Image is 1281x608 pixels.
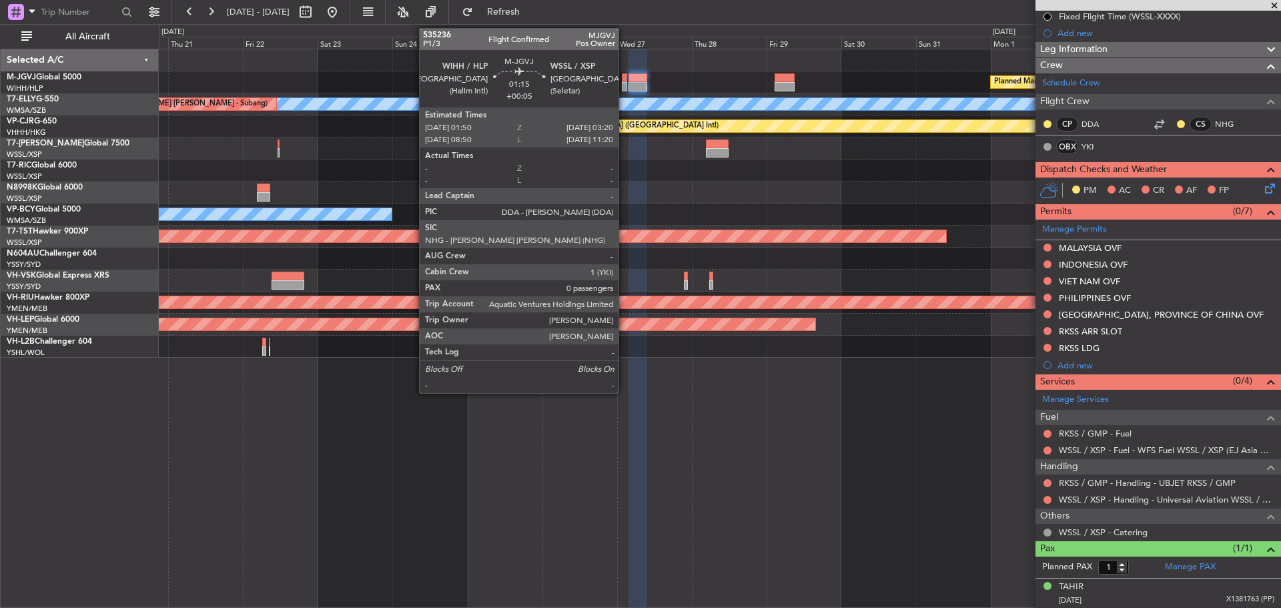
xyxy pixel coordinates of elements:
[1059,477,1236,489] a: RKSS / GMP - Handling - UBJET RKSS / GMP
[392,37,467,49] div: Sun 24
[7,326,47,336] a: YMEN/MEB
[7,95,59,103] a: T7-ELLYG-550
[1057,27,1274,39] div: Add new
[7,127,46,137] a: VHHH/HKG
[1186,184,1197,198] span: AF
[7,250,97,258] a: N604AUChallenger 604
[1059,309,1264,320] div: [GEOGRAPHIC_DATA], PROVINCE OF CHINA OVF
[476,7,532,17] span: Refresh
[35,32,141,41] span: All Aircraft
[7,272,109,280] a: VH-VSKGlobal Express XRS
[7,83,43,93] a: WIHH/HLP
[7,260,41,270] a: YSSY/SYD
[7,338,35,346] span: VH-L2B
[496,116,719,136] div: Planned Maint [GEOGRAPHIC_DATA] ([GEOGRAPHIC_DATA] Intl)
[7,228,33,236] span: T7-TST
[7,184,83,192] a: N8998KGlobal 6000
[1042,561,1092,574] label: Planned PAX
[7,338,92,346] a: VH-L2BChallenger 604
[1040,509,1070,524] span: Others
[994,72,1151,92] div: Planned Maint [GEOGRAPHIC_DATA] (Seletar)
[1042,223,1107,236] a: Manage Permits
[7,304,47,314] a: YMEN/MEB
[456,1,536,23] button: Refresh
[7,162,77,170] a: T7-RICGlobal 6000
[7,162,31,170] span: T7-RIC
[41,2,117,22] input: Trip Number
[1056,139,1078,154] div: OBX
[7,238,42,248] a: WSSL/XSP
[1042,393,1109,406] a: Manage Services
[1165,561,1216,574] a: Manage PAX
[1040,94,1090,109] span: Flight Crew
[767,37,841,49] div: Fri 29
[7,172,42,182] a: WSSL/XSP
[1233,204,1252,218] span: (0/7)
[7,73,81,81] a: M-JGVJGlobal 5000
[7,184,37,192] span: N8998K
[1056,117,1078,131] div: CP
[227,6,290,18] span: [DATE] - [DATE]
[468,37,542,49] div: Mon 25
[1059,292,1131,304] div: PHILIPPINES OVF
[1215,118,1245,130] a: NHG
[161,27,184,38] div: [DATE]
[7,105,46,115] a: WMSA/SZB
[991,37,1065,49] div: Mon 1
[7,117,34,125] span: VP-CJR
[1042,77,1100,90] a: Schedule Crew
[7,95,36,103] span: T7-ELLY
[318,37,392,49] div: Sat 23
[841,37,916,49] div: Sat 30
[7,348,45,358] a: YSHL/WOL
[1040,459,1078,475] span: Handling
[542,37,617,49] div: Tue 26
[1059,527,1148,538] a: WSSL / XSP - Catering
[1040,374,1075,390] span: Services
[1040,162,1167,178] span: Dispatch Checks and Weather
[7,206,81,214] a: VP-BCYGlobal 5000
[1059,595,1082,605] span: [DATE]
[7,149,42,160] a: WSSL/XSP
[7,228,88,236] a: T7-TSTHawker 900XP
[7,206,35,214] span: VP-BCY
[7,139,129,147] a: T7-[PERSON_NAME]Global 7500
[7,316,34,324] span: VH-LEP
[7,294,89,302] a: VH-RIUHawker 800XP
[1059,342,1100,354] div: RKSS LDG
[1059,11,1181,22] div: Fixed Flight Time (WSSL-XXXX)
[7,139,84,147] span: T7-[PERSON_NAME]
[1059,494,1274,505] a: WSSL / XSP - Handling - Universal Aviation WSSL / XSP
[1059,581,1084,594] div: TAHIR
[1153,184,1164,198] span: CR
[1057,360,1274,371] div: Add new
[7,117,57,125] a: VP-CJRG-650
[7,216,46,226] a: WMSA/SZB
[1040,541,1055,557] span: Pax
[1059,444,1274,456] a: WSSL / XSP - Fuel - WFS Fuel WSSL / XSP (EJ Asia Only)
[1084,184,1097,198] span: PM
[7,73,36,81] span: M-JGVJ
[7,272,36,280] span: VH-VSK
[993,27,1015,38] div: [DATE]
[1219,184,1229,198] span: FP
[1226,594,1274,605] span: X1381763 (PP)
[1233,541,1252,555] span: (1/1)
[692,37,767,49] div: Thu 28
[7,250,39,258] span: N604AU
[1059,242,1122,254] div: MALAYSIA OVF
[7,294,34,302] span: VH-RIU
[1119,184,1131,198] span: AC
[1059,326,1122,337] div: RKSS ARR SLOT
[7,282,41,292] a: YSSY/SYD
[1233,374,1252,388] span: (0/4)
[1059,276,1120,287] div: VIET NAM OVF
[617,37,692,49] div: Wed 27
[916,37,991,49] div: Sun 31
[1040,204,1072,220] span: Permits
[1040,58,1063,73] span: Crew
[1040,410,1058,425] span: Fuel
[7,194,42,204] a: WSSL/XSP
[1059,428,1132,439] a: RKSS / GMP - Fuel
[243,37,318,49] div: Fri 22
